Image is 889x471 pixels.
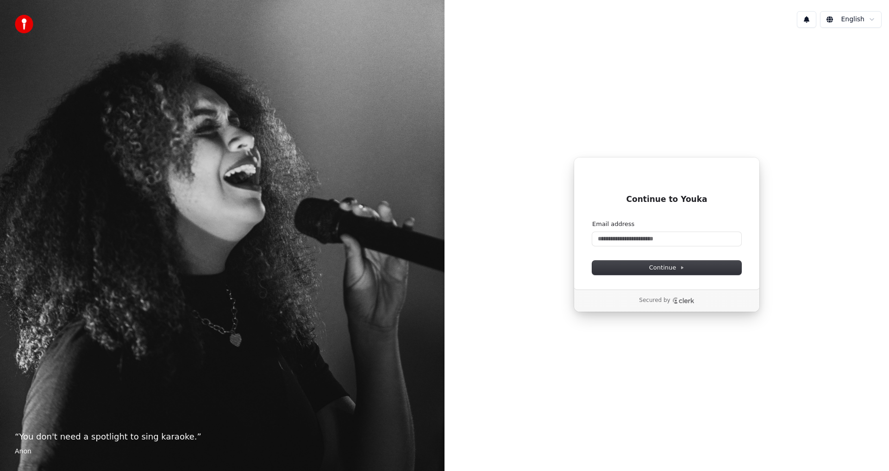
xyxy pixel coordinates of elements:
p: “ You don't need a spotlight to sing karaoke. ” [15,430,430,443]
span: Continue [649,264,684,272]
h1: Continue to Youka [592,194,741,205]
img: youka [15,15,33,33]
label: Email address [592,220,634,228]
footer: Anon [15,447,430,456]
a: Clerk logo [672,297,695,304]
p: Secured by [639,297,670,304]
button: Continue [592,261,741,275]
